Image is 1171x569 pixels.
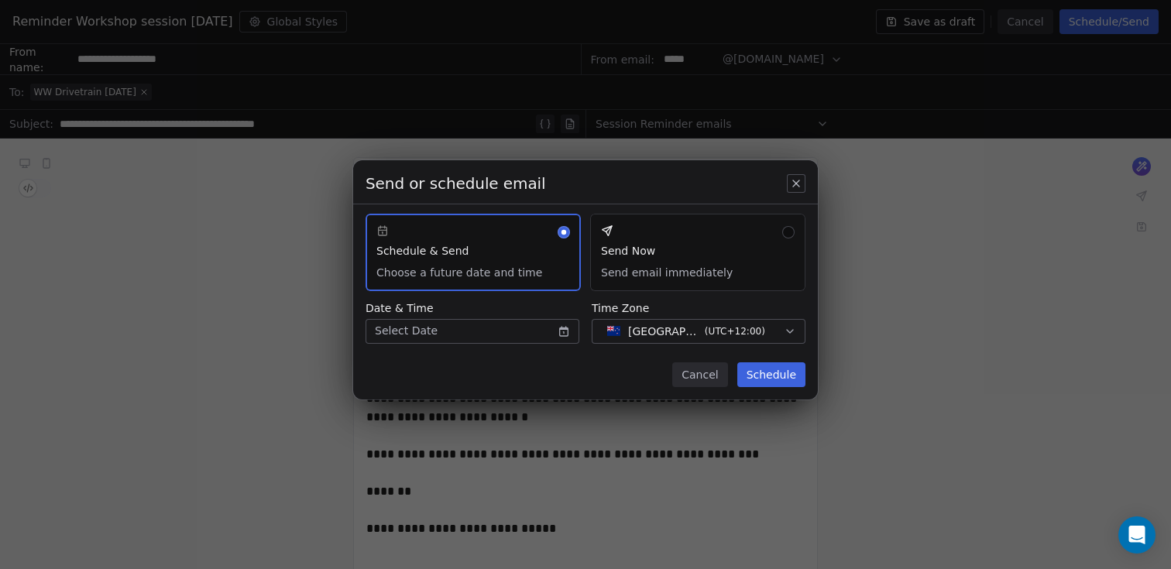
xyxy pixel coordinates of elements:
button: Select Date [366,319,579,344]
span: Send or schedule email [366,173,546,194]
button: Cancel [672,362,727,387]
span: Select Date [375,323,438,339]
button: Schedule [737,362,805,387]
span: Date & Time [366,300,579,316]
span: Time Zone [592,300,805,316]
button: [GEOGRAPHIC_DATA] - NZST(UTC+12:00) [592,319,805,344]
span: ( UTC+12:00 ) [705,324,765,338]
span: [GEOGRAPHIC_DATA] - NZST [628,324,699,339]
